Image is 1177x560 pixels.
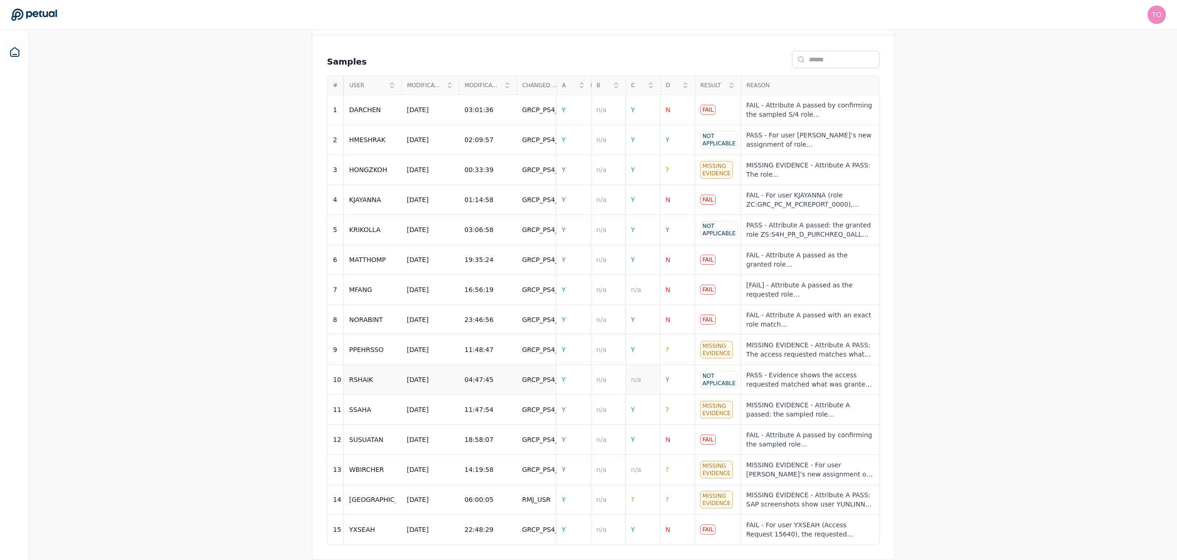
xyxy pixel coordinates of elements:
[349,375,373,384] div: RSHAIK
[631,106,635,113] span: Y
[700,371,738,388] div: Not Applicable
[746,310,874,329] div: FAIL - Attribute A passed with an exact role match (ZS:S4H_LO_D_DISPLOGI_0ALL) in the “List of Ro...
[700,401,733,418] div: Missing Evidence
[407,105,428,114] div: [DATE]
[746,490,874,509] div: MISSING EVIDENCE - Attribute A PASS: SAP screenshots show user YUNLINNA has composite role ZC:S4H...
[407,495,428,504] div: [DATE]
[631,376,641,383] span: n/a
[700,315,716,325] div: Fail
[562,466,566,473] span: Y
[562,256,566,263] span: Y
[562,82,575,89] span: A
[596,286,606,293] span: n/a
[562,436,566,443] span: Y
[562,376,566,383] span: Y
[666,316,670,323] span: N
[407,135,428,144] div: [DATE]
[327,335,344,365] td: 9
[407,82,443,89] span: Modification date
[562,286,566,293] span: Y
[562,496,566,503] span: Y
[700,105,716,115] div: Fail
[562,226,566,233] span: Y
[349,405,371,414] div: SSAHA
[700,461,733,478] div: Missing Evidence
[700,131,738,149] div: Not Applicable
[464,105,493,114] div: 03:01:36
[349,135,386,144] div: HMESHRAK
[522,525,569,534] div: GRCP_PS4_USR
[464,315,493,324] div: 23:46:56
[666,436,670,443] span: N
[327,185,344,215] td: 4
[349,225,380,234] div: KRIKOLLA
[407,525,428,534] div: [DATE]
[464,345,493,354] div: 11:48:47
[327,515,344,545] td: 15
[327,395,344,425] td: 11
[666,82,679,89] span: D
[522,285,569,294] div: GRCP_PS4_USR
[746,280,874,299] div: [FAIL] - Attribute A passed as the requested role ZS:S4H_PR_D_DISPURCH_0ALL for user MFANG matche...
[666,346,669,353] span: ?
[631,196,635,203] span: Y
[700,491,733,508] div: Missing Evidence
[746,430,874,449] div: FAIL - Attribute A passed by confirming the sampled role ZS:S4H_MD_D_FIMDDISP_0ALL exactly matche...
[407,165,428,174] div: [DATE]
[746,460,874,479] div: MISSING EVIDENCE - For user [PERSON_NAME]’s new assignment of role ZS:S4H_PR_D_DISPURCH_0ALL via ...
[350,82,386,89] span: User
[746,400,874,419] div: MISSING EVIDENCE - Attribute A passed: the sampled role ZS:S4H_FA_D_DISPASST_0ALL for user SSAHA ...
[631,406,635,413] span: Y
[522,315,569,324] div: GRCP_PS4_USR
[596,256,606,263] span: n/a
[666,406,669,413] span: ?
[666,106,670,113] span: N
[464,495,493,504] div: 06:00:05
[327,155,344,185] td: 3
[700,435,716,445] div: Fail
[327,245,344,275] td: 6
[746,131,874,149] div: PASS - For user [PERSON_NAME]’s new assignment of role ZS:S4H_PR_D_DISPURCH_0ALL (Start [DATE]; m...
[522,435,569,444] div: GRCP_PS4_USR
[666,496,669,503] span: ?
[596,346,606,353] span: n/a
[407,285,428,294] div: [DATE]
[464,135,493,144] div: 02:09:57
[4,41,26,63] a: Dashboard
[746,520,874,539] div: FAIL - For user YXSEAH (Access Request 15640), the requested Business Role ZB_AP_APREQSTR_0ALL in...
[631,496,634,503] span: ?
[522,195,569,204] div: GRCP_PS4_USR
[597,82,610,89] span: B
[700,524,716,535] div: Fail
[631,526,635,533] span: Y
[562,406,566,413] span: Y
[349,105,381,114] div: DARCHEN
[596,376,606,383] span: n/a
[701,82,725,89] span: Result
[464,225,493,234] div: 03:06:58
[407,375,428,384] div: [DATE]
[407,195,428,204] div: [DATE]
[666,466,669,473] span: ?
[407,255,428,264] div: [DATE]
[464,165,493,174] div: 00:33:39
[631,256,635,263] span: Y
[349,435,383,444] div: SUSUATAN
[327,365,344,395] td: 10
[596,136,606,143] span: n/a
[596,316,606,323] span: n/a
[349,495,396,504] div: [GEOGRAPHIC_DATA]
[700,255,716,265] div: Fail
[700,221,738,238] div: Not Applicable
[666,226,670,233] span: Y
[700,161,733,179] div: Missing Evidence
[349,285,372,294] div: MFANG
[666,136,670,143] span: Y
[700,195,716,205] div: Fail
[631,82,644,89] span: C
[349,255,386,264] div: MATTHOMP
[327,125,344,155] td: 2
[666,376,670,383] span: Y
[666,526,670,533] span: N
[464,255,493,264] div: 19:35:24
